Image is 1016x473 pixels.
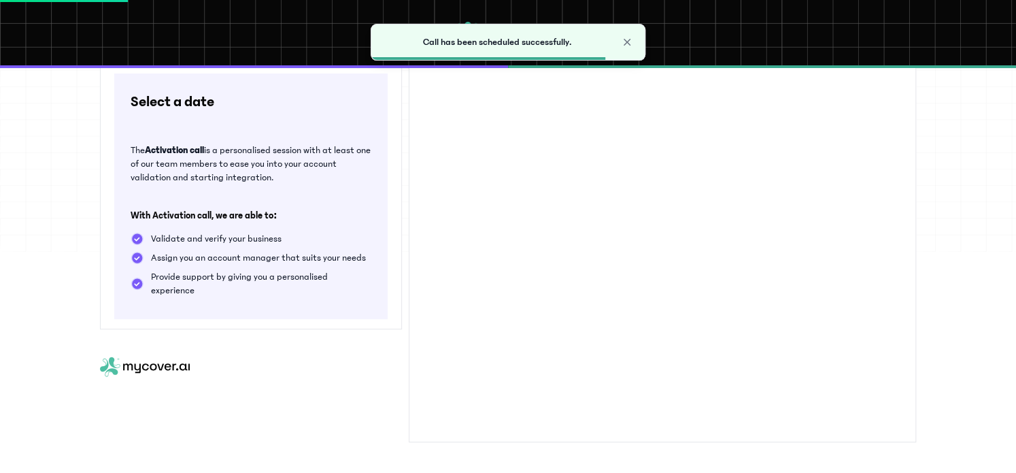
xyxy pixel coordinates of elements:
[131,144,371,184] p: The is a personalised session with at least one of our team members to ease you into your account...
[151,232,282,246] p: Validate and verify your business
[423,37,572,48] span: Call has been scheduled successfully.
[409,64,915,442] iframe: Select a Date & Time - Calendly
[151,270,371,297] p: Provide support by giving you a personalised experience
[151,251,366,265] p: Assign you an account manager that suits your needs
[131,95,371,109] h3: Select a date
[620,35,634,49] button: Close
[145,145,204,156] b: Activation call
[131,209,371,223] h3: With Activation call, we are able to:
